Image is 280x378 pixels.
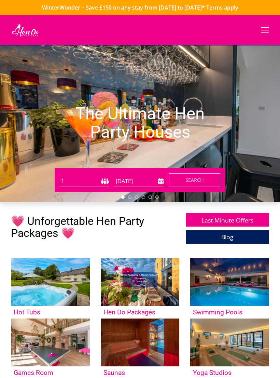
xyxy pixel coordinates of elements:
img: 'Hot Tubs' - Large Group Accommodation Holiday Ideas [11,258,90,306]
a: 'Hen Do Packages' - Large Group Accommodation Holiday Ideas Hen Do Packages [101,258,180,319]
h1: The Ultimate Hen Party Houses [42,91,238,155]
img: 'Hen Do Packages' - Large Group Accommodation Holiday Ideas [101,258,180,306]
a: 'Hot Tubs' - Large Group Accommodation Holiday Ideas Hot Tubs [11,258,90,319]
button: Search [169,173,220,187]
h3: Swimming Pools [193,309,266,316]
a: 'Swimming Pools' - Large Group Accommodation Holiday Ideas Swimming Pools [190,258,269,319]
h3: Hot Tubs [14,309,87,316]
h3: Games Room [14,369,87,376]
img: 'Swimming Pools' - Large Group Accommodation Holiday Ideas [190,258,269,306]
h3: Hen Do Packages [103,309,177,316]
a: Last Minute Offers [186,213,269,227]
input: Arrival Date [114,176,164,187]
h1: 💗 Unforgettable Hen Party Packages 💗 [11,215,186,239]
img: 'Saunas' - Large Group Accommodation Holiday Ideas [101,319,180,366]
a: Blog [186,230,269,243]
img: Hen Do Packages [11,23,40,37]
span: Search [185,177,204,183]
img: 'Games Room' - Large Group Accommodation Holiday Ideas [11,319,90,366]
img: 'Yoga Studios' - Large Group Accommodation Holiday Ideas [190,319,269,366]
h3: Yoga Studios [193,369,266,376]
h3: Saunas [103,369,177,376]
